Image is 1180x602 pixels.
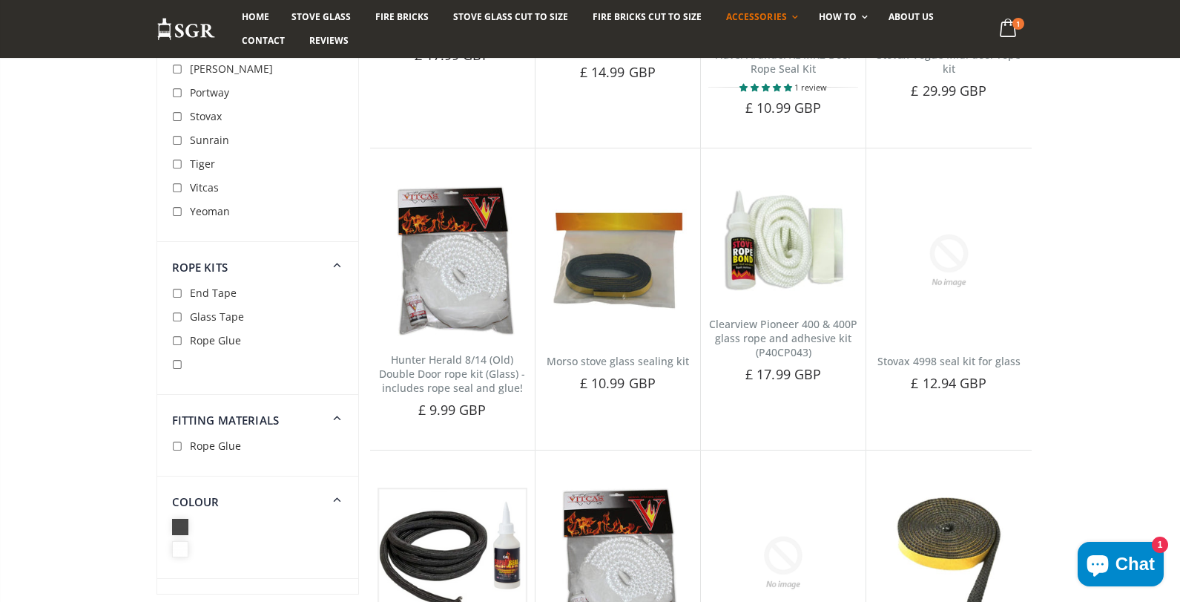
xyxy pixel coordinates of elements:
[580,374,656,392] span: £ 10.99 GBP
[453,10,568,23] span: Stove Glass Cut To Size
[993,15,1024,44] a: 1
[580,63,656,81] span: £ 14.99 GBP
[889,10,934,23] span: About us
[745,99,821,117] span: £ 10.99 GBP
[709,317,857,359] a: Clearview Pioneer 400 & 400P glass rope and adhesive kit (P40CP043)
[280,5,362,29] a: Stove Glass
[190,333,241,347] span: Rope Glue
[190,109,222,123] span: Stovax
[745,365,821,383] span: £ 17.99 GBP
[593,10,702,23] span: Fire Bricks Cut To Size
[172,260,228,275] span: Rope Kits
[298,29,360,53] a: Reviews
[379,353,525,395] a: Hunter Herald 8/14 (Old) Double Door rope kit (Glass) - includes rope seal and glue!
[190,133,229,147] span: Sunrain
[172,541,191,555] span: White
[911,82,986,99] span: £ 29.99 GBP
[190,286,237,300] span: End Tape
[794,82,827,93] span: 1 review
[819,10,857,23] span: How To
[877,5,945,29] a: About us
[364,5,440,29] a: Fire Bricks
[418,401,487,419] span: £ 9.99 GBP
[378,186,527,336] img: Hunter Herald 8/14 (Old) Double Door rope kit (Glass)
[739,82,794,93] span: 5.00 stars
[715,5,805,29] a: Accessories
[190,62,273,76] span: [PERSON_NAME]
[547,354,689,368] a: Morso stove glass sealing kit
[808,5,875,29] a: How To
[309,34,349,47] span: Reviews
[190,85,229,99] span: Portway
[172,519,191,533] span: Black
[190,310,244,324] span: Glass Tape
[442,5,579,29] a: Stove Glass Cut To Size
[190,204,230,218] span: Yeoman
[231,29,296,53] a: Contact
[726,10,786,23] span: Accessories
[156,17,216,42] img: Stove Glass Replacement
[911,374,986,392] span: £ 12.94 GBP
[543,186,693,336] img: Morso stove glass sealing kit
[242,34,285,47] span: Contact
[190,180,219,194] span: Vitcas
[715,48,852,76] a: Flavel Arundel XL MK2 Door Rope Seal Kit
[1073,542,1168,590] inbox-online-store-chat: Shopify online store chat
[1012,18,1024,30] span: 1
[190,439,241,453] span: Rope Glue
[172,413,280,428] span: Fitting Materials
[375,10,429,23] span: Fire Bricks
[231,5,280,29] a: Home
[877,48,1021,76] a: Stovax Vogue Midi door rope kit
[291,10,351,23] span: Stove Glass
[172,494,220,509] span: Colour
[190,157,215,171] span: Tiger
[242,10,269,23] span: Home
[708,186,858,301] img: Clearview Pioneer 400 & 400P glass rope and adhesive kit (P40CP043)
[877,354,1021,368] a: Stovax 4998 seal kit for glass
[581,5,713,29] a: Fire Bricks Cut To Size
